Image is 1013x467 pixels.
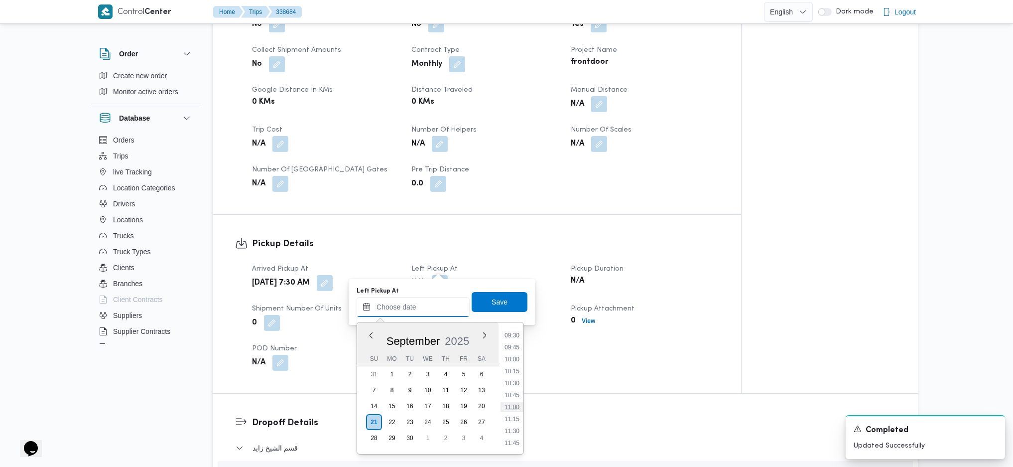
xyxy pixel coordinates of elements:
[113,262,134,274] span: Clients
[411,277,425,289] b: N/A
[252,416,895,430] h3: Dropoff Details
[213,6,243,18] button: Home
[236,442,895,454] button: قسم الشيخ زايد
[402,430,418,446] div: day-30
[578,315,599,327] button: View
[357,297,470,317] input: Press the down key to enter a popover containing a calendar. Press the escape key to close the po...
[95,276,197,292] button: Branches
[501,414,523,424] li: 11:15
[113,166,152,178] span: live Tracking
[113,182,175,194] span: Location Categories
[411,166,469,173] span: Pre Trip Distance
[113,341,138,353] span: Devices
[501,342,523,352] li: 09:45
[445,335,469,347] span: 2025
[420,398,436,414] div: day-17
[366,414,382,430] div: day-21
[472,292,527,312] button: Save
[95,132,197,148] button: Orders
[474,382,490,398] div: day-13
[501,330,523,340] li: 09:30
[402,352,418,366] div: Tu
[571,306,634,312] span: Pickup Attachment
[438,398,454,414] div: day-18
[386,335,440,347] span: September
[411,127,477,133] span: Number of Helpers
[582,317,595,324] b: View
[252,317,257,329] b: 0
[420,430,436,446] div: day-1
[252,127,282,133] span: Trip Cost
[866,425,908,437] span: Completed
[95,260,197,276] button: Clients
[95,148,197,164] button: Trips
[241,6,270,18] button: Trips
[411,96,434,108] b: 0 KMs
[501,438,523,448] li: 11:45
[571,275,584,287] b: N/A
[113,86,178,98] span: Monitor active orders
[832,8,874,16] span: Dark mode
[571,98,584,110] b: N/A
[95,228,197,244] button: Trucks
[411,47,460,53] span: Contract Type
[113,214,143,226] span: Locations
[402,366,418,382] div: day-2
[411,18,421,30] b: No
[252,47,341,53] span: Collect Shipment Amounts
[95,68,197,84] button: Create new order
[438,382,454,398] div: day-11
[420,382,436,398] div: day-10
[571,18,584,30] b: Yes
[252,58,262,70] b: No
[501,390,523,400] li: 10:45
[95,180,197,196] button: Location Categories
[456,430,472,446] div: day-3
[113,246,150,258] span: Truck Types
[252,345,297,352] span: POD Number
[571,127,632,133] span: Number of Scales
[384,414,400,430] div: day-22
[384,352,400,366] div: Mo
[95,164,197,180] button: live Tracking
[420,414,436,430] div: day-24
[95,196,197,212] button: Drivers
[384,398,400,414] div: day-15
[113,134,134,146] span: Orders
[402,398,418,414] div: day-16
[113,150,128,162] span: Trips
[474,414,490,430] div: day-27
[357,287,399,295] label: Left Pickup At
[456,398,472,414] div: day-19
[420,352,436,366] div: We
[438,414,454,430] div: day-25
[474,430,490,446] div: day-4
[492,296,507,308] span: Save
[501,366,523,376] li: 10:15
[501,354,523,364] li: 10:00
[411,266,458,272] span: Left Pickup At
[456,352,472,366] div: Fr
[252,96,275,108] b: 0 KMs
[402,414,418,430] div: day-23
[879,2,920,22] button: Logout
[10,427,42,457] iframe: chat widget
[571,47,617,53] span: Project Name
[411,58,442,70] b: Monthly
[95,308,197,323] button: Suppliers
[366,352,382,366] div: Su
[386,334,441,348] div: Button. Open the month selector. September is currently selected.
[113,230,133,242] span: Trucks
[571,138,584,150] b: N/A
[95,339,197,355] button: Devices
[366,430,382,446] div: day-28
[252,266,308,272] span: Arrived Pickup At
[119,112,150,124] h3: Database
[501,378,523,388] li: 10:30
[894,6,916,18] span: Logout
[99,48,193,60] button: Order
[252,178,265,190] b: N/A
[113,278,142,290] span: Branches
[252,237,719,251] h3: Pickup Details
